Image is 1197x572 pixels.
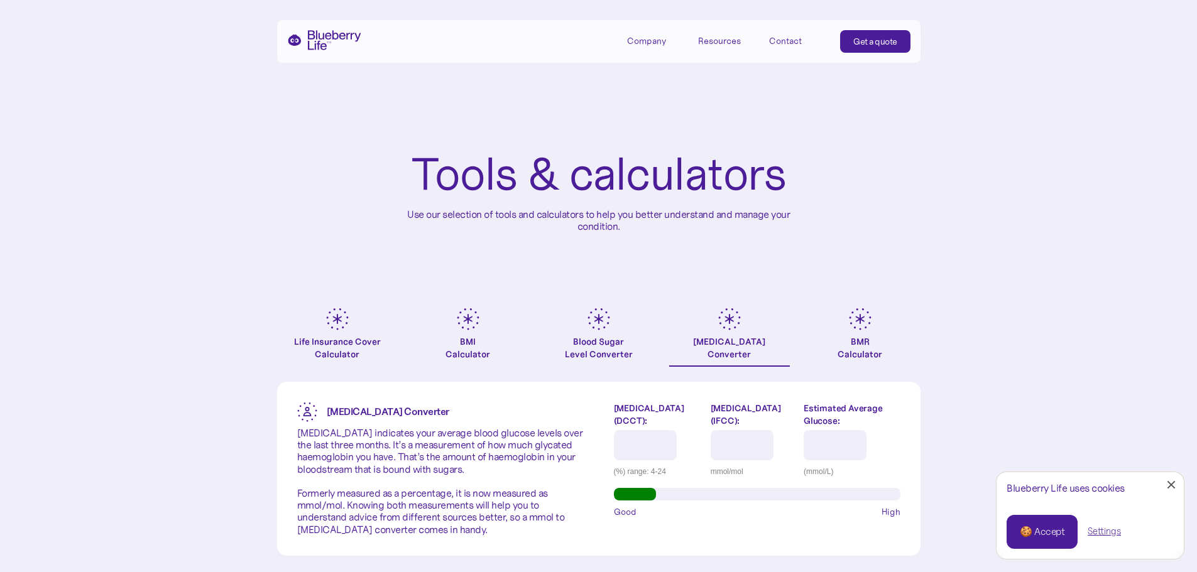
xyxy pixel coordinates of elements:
label: Estimated Average Glucose: [804,402,900,427]
label: [MEDICAL_DATA] (IFCC): [711,402,794,427]
div: Resources [698,30,755,51]
a: BMICalculator [408,308,528,367]
div: Blood Sugar Level Converter [565,335,633,360]
div: BMI Calculator [445,335,490,360]
a: Life Insurance Cover Calculator [277,308,398,367]
div: Contact [769,36,802,46]
a: Settings [1088,525,1121,538]
a: Close Cookie Popup [1159,472,1184,497]
div: Resources [698,36,741,46]
div: Company [627,30,684,51]
div: [MEDICAL_DATA] Converter [693,335,765,360]
span: Good [614,505,637,518]
strong: [MEDICAL_DATA] Converter [327,405,449,418]
div: (%) range: 4-24 [614,465,701,478]
a: 🍪 Accept [1007,515,1078,549]
div: 🍪 Accept [1020,525,1064,539]
a: Blood SugarLevel Converter [538,308,659,367]
div: Life Insurance Cover Calculator [277,335,398,360]
div: (mmol/L) [804,465,900,478]
div: Get a quote [853,35,897,48]
p: Use our selection of tools and calculators to help you better understand and manage your condition. [398,208,800,232]
span: High [882,505,900,518]
a: BMRCalculator [800,308,921,367]
div: BMR Calculator [838,335,882,360]
h1: Tools & calculators [411,151,786,198]
a: home [287,30,361,50]
a: [MEDICAL_DATA]Converter [669,308,790,367]
p: [MEDICAL_DATA] indicates your average blood glucose levels over the last three months. It’s a mea... [297,427,584,536]
div: Blueberry Life uses cookies [1007,482,1174,494]
a: Get a quote [840,30,910,53]
a: Contact [769,30,826,51]
label: [MEDICAL_DATA] (DCCT): [614,402,701,427]
div: mmol/mol [711,465,794,478]
div: Company [627,36,666,46]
